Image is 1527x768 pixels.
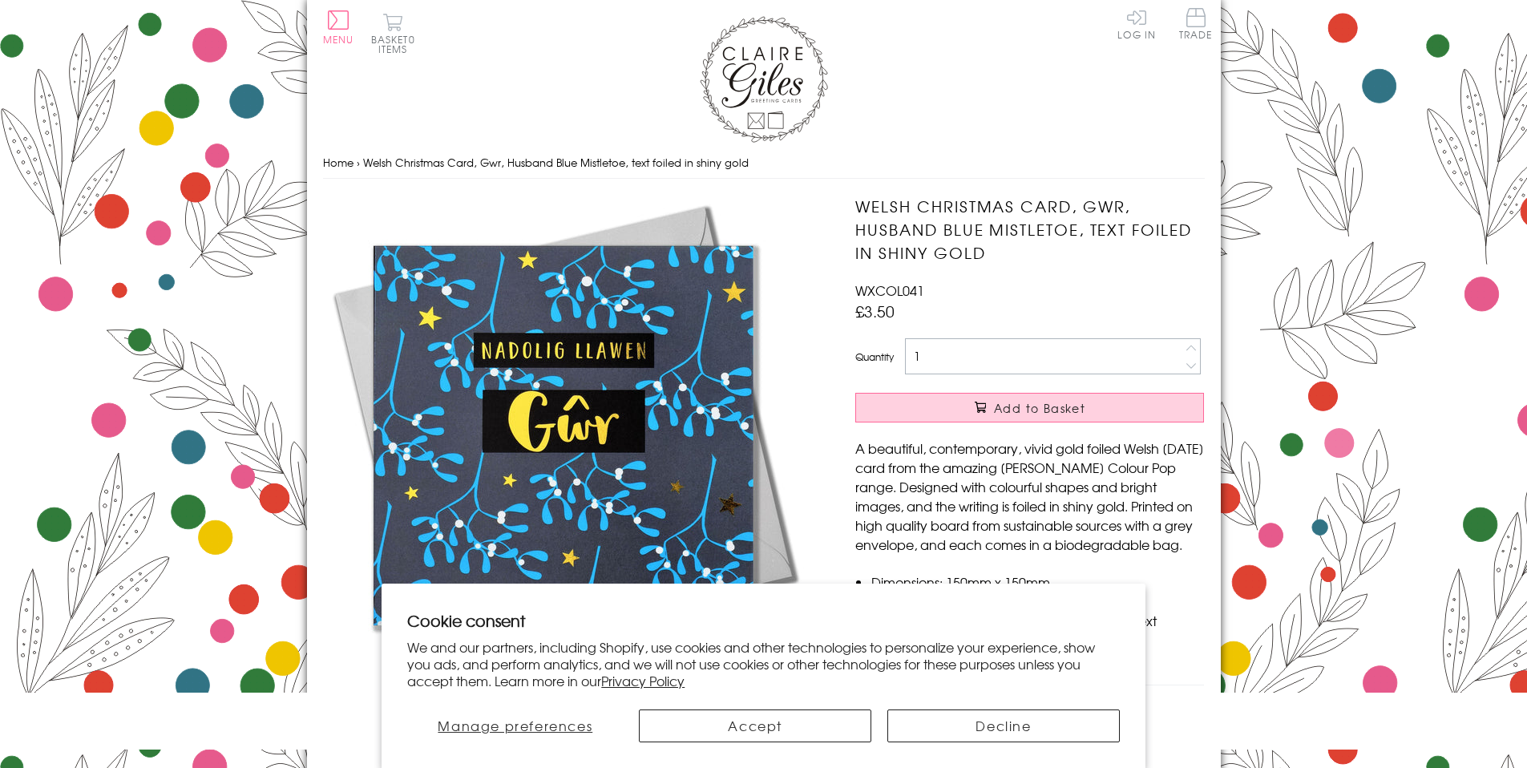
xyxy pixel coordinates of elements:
[855,195,1204,264] h1: Welsh Christmas Card, Gwr, Husband Blue Mistletoe, text foiled in shiny gold
[407,609,1120,632] h2: Cookie consent
[855,350,894,364] label: Quantity
[323,195,804,676] img: Welsh Christmas Card, Gwr, Husband Blue Mistletoe, text foiled in shiny gold
[855,439,1204,554] p: A beautiful, contemporary, vivid gold foiled Welsh [DATE] card from the amazing [PERSON_NAME] Col...
[407,709,623,742] button: Manage preferences
[357,155,360,170] span: ›
[855,300,895,322] span: £3.50
[1179,8,1213,42] a: Trade
[438,716,592,735] span: Manage preferences
[323,32,354,46] span: Menu
[887,709,1120,742] button: Decline
[407,639,1120,689] p: We and our partners, including Shopify, use cookies and other technologies to personalize your ex...
[323,155,353,170] a: Home
[855,393,1204,422] button: Add to Basket
[378,32,415,56] span: 0 items
[994,400,1085,416] span: Add to Basket
[700,16,828,143] img: Claire Giles Greetings Cards
[1117,8,1156,39] a: Log In
[1179,8,1213,39] span: Trade
[323,10,354,44] button: Menu
[371,13,415,54] button: Basket0 items
[871,572,1204,592] li: Dimensions: 150mm x 150mm
[363,155,749,170] span: Welsh Christmas Card, Gwr, Husband Blue Mistletoe, text foiled in shiny gold
[639,709,871,742] button: Accept
[601,671,685,690] a: Privacy Policy
[323,147,1205,180] nav: breadcrumbs
[855,281,924,300] span: WXCOL041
